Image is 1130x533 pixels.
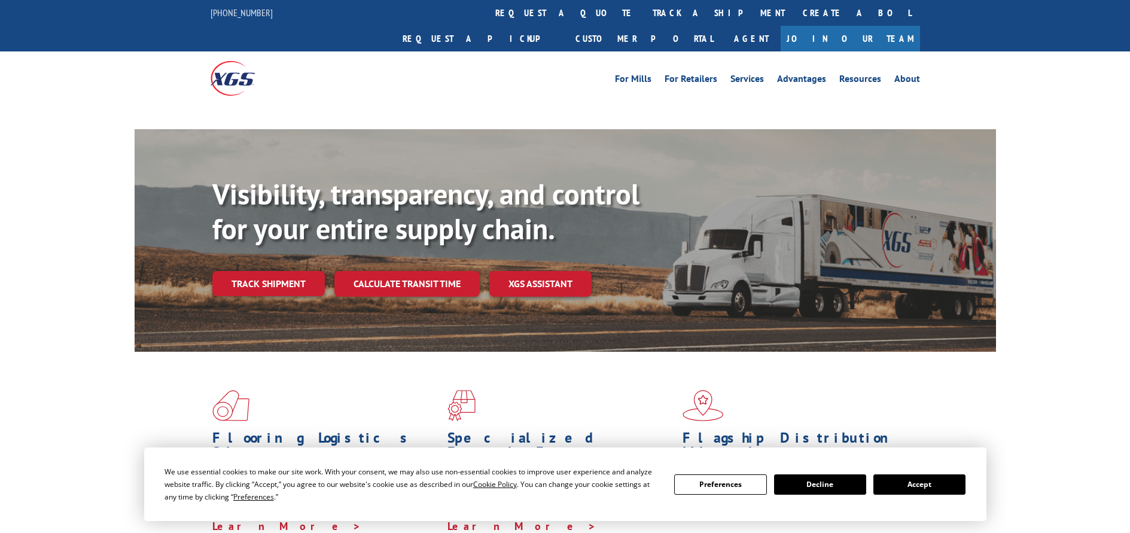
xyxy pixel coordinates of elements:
[774,474,866,495] button: Decline
[211,7,273,19] a: [PHONE_NUMBER]
[722,26,781,51] a: Agent
[394,26,566,51] a: Request a pickup
[894,74,920,87] a: About
[489,271,592,297] a: XGS ASSISTANT
[447,519,596,533] a: Learn More >
[683,431,909,465] h1: Flagship Distribution Model
[144,447,986,521] div: Cookie Consent Prompt
[873,474,965,495] button: Accept
[615,74,651,87] a: For Mills
[473,479,517,489] span: Cookie Policy
[447,390,476,421] img: xgs-icon-focused-on-flooring-red
[674,474,766,495] button: Preferences
[212,431,438,465] h1: Flooring Logistics Solutions
[165,465,660,503] div: We use essential cookies to make our site work. With your consent, we may also use non-essential ...
[212,175,639,247] b: Visibility, transparency, and control for your entire supply chain.
[665,74,717,87] a: For Retailers
[777,74,826,87] a: Advantages
[212,271,325,296] a: Track shipment
[233,492,274,502] span: Preferences
[212,519,361,533] a: Learn More >
[839,74,881,87] a: Resources
[447,431,674,465] h1: Specialized Freight Experts
[212,390,249,421] img: xgs-icon-total-supply-chain-intelligence-red
[730,74,764,87] a: Services
[683,390,724,421] img: xgs-icon-flagship-distribution-model-red
[566,26,722,51] a: Customer Portal
[781,26,920,51] a: Join Our Team
[334,271,480,297] a: Calculate transit time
